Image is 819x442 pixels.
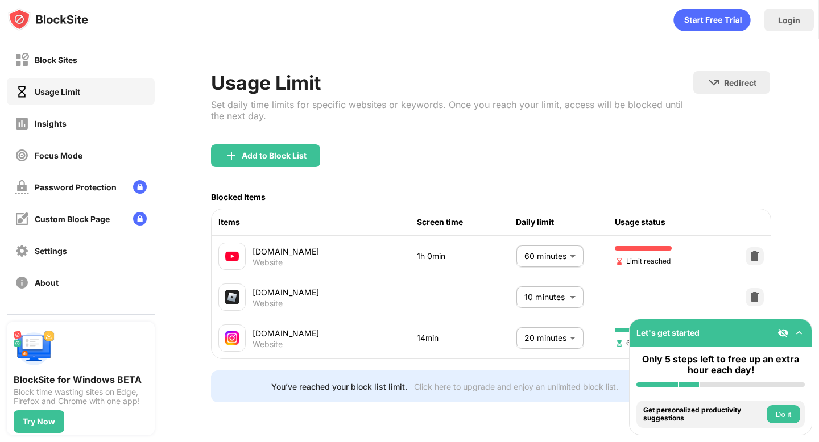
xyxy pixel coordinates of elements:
[673,9,751,31] div: animation
[417,332,516,344] div: 14min
[35,246,67,256] div: Settings
[724,78,756,87] div: Redirect
[643,406,764,423] div: Get personalized productivity suggestions
[211,99,693,122] div: Set daily time limits for specific websites or keywords. Once you reach your limit, access will b...
[516,216,615,228] div: Daily limit
[15,85,29,99] img: time-usage-on.svg
[417,250,516,262] div: 1h 0min
[524,332,565,344] p: 20 minutes
[417,216,516,228] div: Screen time
[253,327,416,339] div: [DOMAIN_NAME]
[15,212,29,226] img: customize-block-page-off.svg
[778,15,800,25] div: Login
[35,55,77,65] div: Block Sites
[253,298,283,308] div: Website
[133,180,147,194] img: lock-menu.svg
[615,339,624,348] img: hourglass-set.svg
[524,250,565,262] p: 60 minutes
[636,354,805,376] div: Only 5 steps left to free up an extra hour each day!
[524,291,565,303] p: 10 minutes
[14,387,148,406] div: Block time wasting sites on Edge, Firefox and Chrome with one app!
[35,151,82,160] div: Focus Mode
[8,8,88,31] img: logo-blocksite.svg
[35,182,117,192] div: Password Protection
[253,286,416,298] div: [DOMAIN_NAME]
[615,256,671,266] span: Limit reached
[15,276,29,290] img: about-off.svg
[23,417,55,426] div: Try Now
[211,71,693,94] div: Usage Limit
[15,244,29,258] img: settings-off.svg
[14,328,55,369] img: push-desktop.svg
[615,337,654,348] span: 6min left
[15,148,29,162] img: focus-off.svg
[15,180,29,194] img: password-protection-off.svg
[253,245,416,257] div: [DOMAIN_NAME]
[225,290,239,304] img: favicons
[793,327,805,339] img: omni-setup-toggle.svg
[211,192,266,202] div: Blocked Items
[414,382,618,391] div: Click here to upgrade and enjoy an unlimited block list.
[14,374,148,385] div: BlockSite for Windows BETA
[133,212,147,226] img: lock-menu.svg
[253,257,283,268] div: Website
[636,328,700,337] div: Let's get started
[15,116,29,131] img: insights-off.svg
[615,216,714,228] div: Usage status
[242,151,307,160] div: Add to Block List
[271,382,407,391] div: You’ve reached your block list limit.
[218,216,416,228] div: Items
[767,405,800,423] button: Do it
[35,119,67,128] div: Insights
[253,339,283,349] div: Website
[35,278,59,287] div: About
[615,257,624,266] img: hourglass-end.svg
[35,214,110,224] div: Custom Block Page
[35,87,80,97] div: Usage Limit
[777,327,789,339] img: eye-not-visible.svg
[225,331,239,345] img: favicons
[15,53,29,67] img: block-off.svg
[225,249,239,263] img: favicons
